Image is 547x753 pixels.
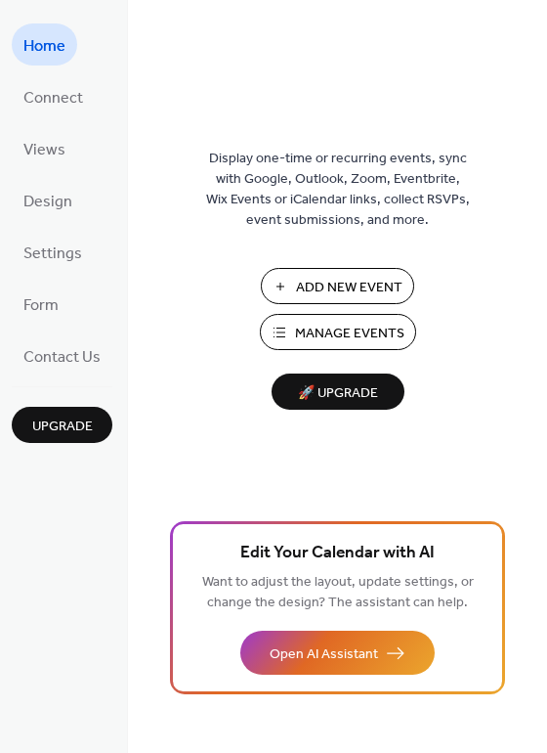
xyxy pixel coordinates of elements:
[272,374,404,410] button: 🚀 Upgrade
[296,278,402,298] span: Add New Event
[206,149,470,231] span: Display one-time or recurring events, sync with Google, Outlook, Zoom, Eventbrite, Wix Events or ...
[283,380,393,407] span: 🚀 Upgrade
[12,75,95,117] a: Connect
[260,314,416,350] button: Manage Events
[240,631,435,675] button: Open AI Assistant
[240,540,435,567] span: Edit Your Calendar with AI
[23,290,59,321] span: Form
[12,334,112,376] a: Contact Us
[295,324,404,344] span: Manage Events
[12,407,112,443] button: Upgrade
[261,268,414,304] button: Add New Event
[12,283,70,325] a: Form
[202,569,474,616] span: Want to adjust the layout, update settings, or change the design? The assistant can help.
[12,231,94,273] a: Settings
[23,83,83,113] span: Connect
[12,127,77,169] a: Views
[270,644,378,665] span: Open AI Assistant
[12,23,77,66] a: Home
[23,135,65,165] span: Views
[23,342,101,373] span: Contact Us
[23,239,82,269] span: Settings
[12,179,84,221] a: Design
[23,31,65,62] span: Home
[32,417,93,437] span: Upgrade
[23,187,72,217] span: Design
